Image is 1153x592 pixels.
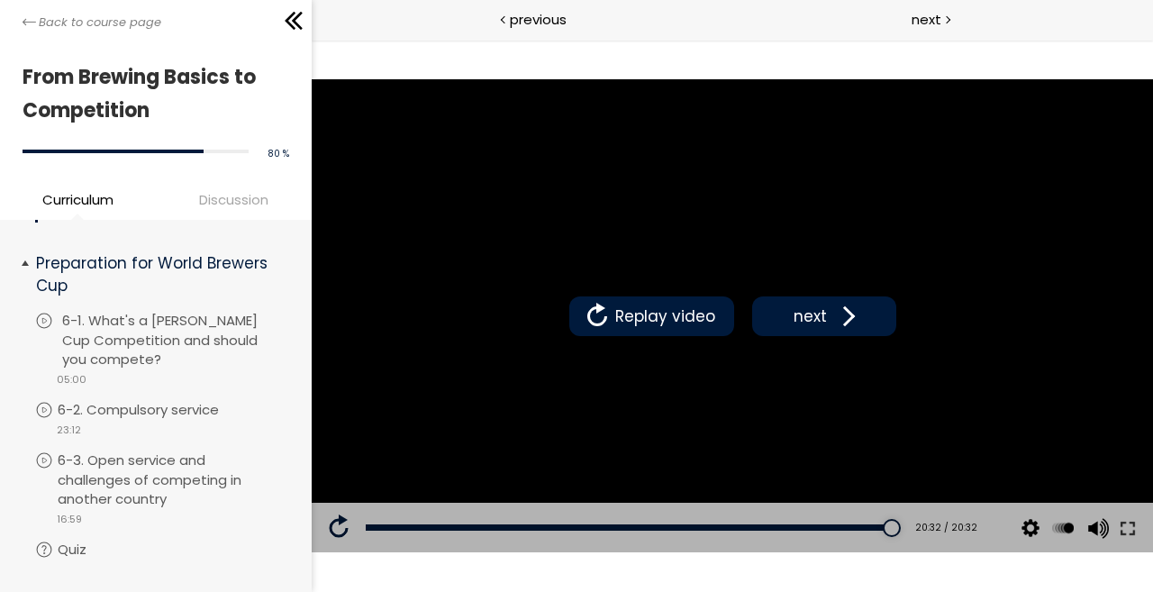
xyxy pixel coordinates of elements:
span: 80 % [268,147,289,160]
span: 05:00 [57,372,86,387]
button: Video quality [705,463,732,514]
p: 6-1. What's a [PERSON_NAME] Cup Competition and should you compete? [62,311,307,369]
p: Preparation for World Brewers Cup [36,252,289,296]
button: Replay video [258,257,422,296]
span: previous [510,9,567,30]
div: 20:32 / 20:32 [596,481,666,496]
span: Curriculum [42,189,113,210]
span: Back to course page [39,14,161,32]
span: next [477,265,520,288]
span: Discussion [160,189,307,210]
span: Replay video [299,265,408,288]
h1: From Brewing Basics to Competition [23,60,280,128]
div: Change playback rate [735,463,767,514]
button: Volume [770,463,797,514]
button: next [440,257,585,296]
span: next [912,9,941,30]
button: Play back rate [738,463,765,514]
a: Back to course page [23,14,161,32]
